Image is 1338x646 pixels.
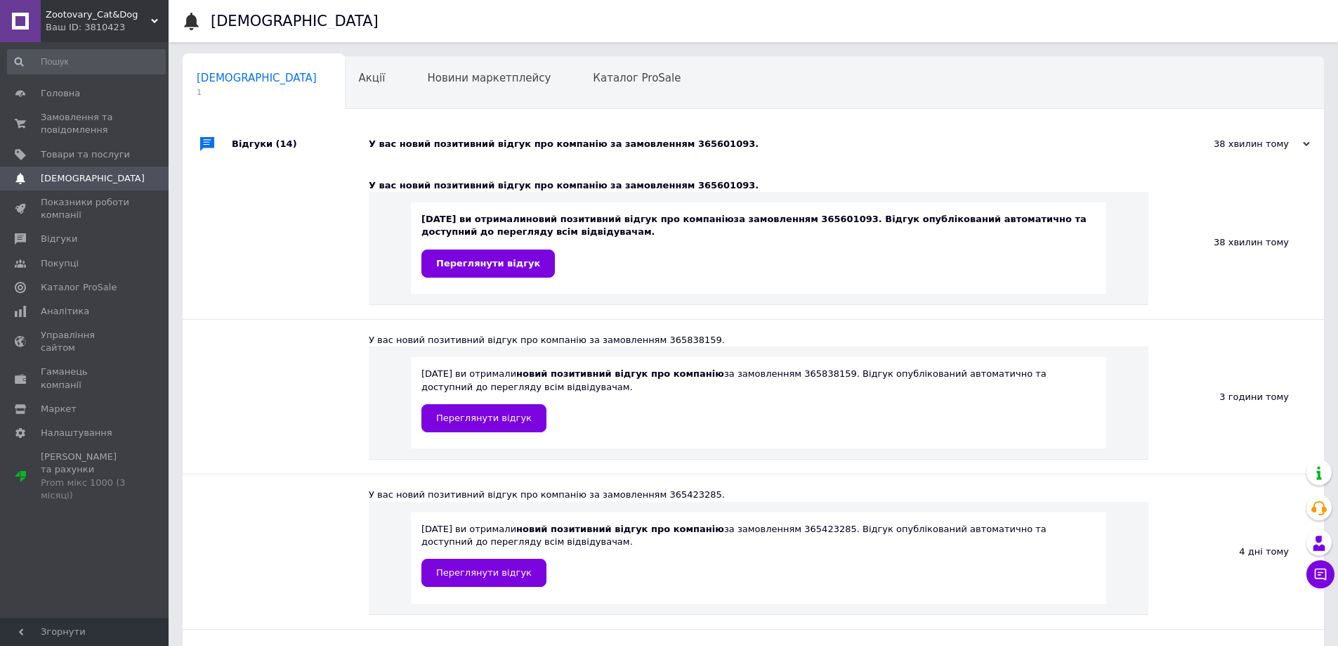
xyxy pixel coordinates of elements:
div: [DATE] ви отримали за замовленням 365601093. Відгук опублікований автоматично та доступний до пер... [421,213,1096,277]
b: новий позитивний відгук про компанію [516,524,724,534]
div: 38 хвилин тому [1169,138,1310,150]
span: Переглянути відгук [436,258,540,269]
h1: [DEMOGRAPHIC_DATA] [211,13,379,30]
span: Zootovary_Cat&Dog [46,8,151,21]
div: 4 дні тому [1148,474,1324,628]
div: [DATE] ви отримали за замовленням 365838159. Відгук опублікований автоматично та доступний до пер... [421,368,1096,432]
span: Акції [359,72,386,84]
span: Аналітика [41,305,89,318]
a: Переглянути відгук [421,559,546,587]
div: [DATE] ви отримали за замовленням 365423285. Відгук опублікований автоматично та доступний до пер... [421,523,1096,587]
span: Головна [41,87,80,100]
span: 1 [197,87,317,98]
div: 3 години тому [1148,320,1324,474]
span: [DEMOGRAPHIC_DATA] [197,72,317,84]
div: У вас новий позитивний відгук про компанію за замовленням 365423285. [369,489,1148,501]
span: Новини маркетплейсу [427,72,551,84]
div: Ваш ID: 3810423 [46,21,169,34]
span: Замовлення та повідомлення [41,111,130,136]
input: Пошук [7,49,166,75]
span: Каталог ProSale [593,72,681,84]
div: Prom мікс 1000 (3 місяці) [41,477,130,502]
span: Відгуки [41,233,77,245]
a: Переглянути відгук [421,404,546,432]
b: новий позитивний відгук про компанію [526,214,734,224]
span: Переглянути відгук [436,413,532,423]
span: Каталог ProSale [41,281,117,294]
button: Чат з покупцем [1306,560,1334,588]
div: Відгуки [232,123,369,165]
span: [PERSON_NAME] та рахунки [41,451,130,502]
span: Показники роботи компанії [41,196,130,221]
span: Переглянути відгук [436,567,532,578]
div: 38 хвилин тому [1148,165,1324,319]
span: Налаштування [41,427,112,439]
b: новий позитивний відгук про компанію [516,368,724,379]
div: У вас новий позитивний відгук про компанію за замовленням 365601093. [369,138,1169,150]
span: Гаманець компанії [41,366,130,391]
div: У вас новий позитивний відгук про компанію за замовленням 365838159. [369,334,1148,347]
span: (14) [276,138,297,149]
span: Товари та послуги [41,148,130,161]
div: У вас новий позитивний відгук про компанію за замовленням 365601093. [369,179,1148,192]
span: [DEMOGRAPHIC_DATA] [41,172,145,185]
span: Маркет [41,403,77,415]
span: Покупці [41,257,79,270]
span: Управління сайтом [41,329,130,354]
a: Переглянути відгук [421,250,555,278]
